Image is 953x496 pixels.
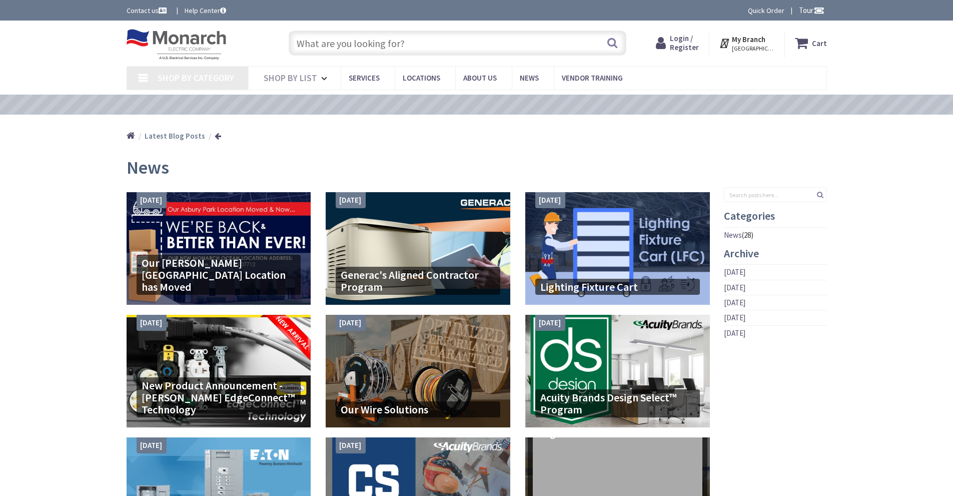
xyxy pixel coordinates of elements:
a: Contact us [127,6,169,16]
div: [DATE] [336,437,366,453]
h4: Lighting Fixture Cart [540,281,695,293]
h4: Categories [724,210,826,222]
a: [DATE] [724,267,745,277]
div: [DATE] [535,315,565,330]
a: [DATE] Our Wire Solutions [326,315,510,427]
a: Login / Register [656,34,699,52]
img: Monarch Electric Company [127,29,227,60]
a: [DATE] Generac's Aligned Contractor Program [326,192,510,305]
h4: Acuity Brands Design Select™ Program [540,391,695,415]
a: [DATE] Lighting Fixture Cart [525,192,710,305]
span: News [520,73,539,83]
h4: Generac's Aligned Contractor Program [341,269,495,293]
li: (28) [724,227,826,242]
span: Tour [799,6,824,15]
span: Locations [403,73,440,83]
span: Login / Register [670,34,699,52]
a: [DATE] [724,282,745,293]
div: [DATE] [137,437,167,453]
div: [DATE] [137,192,167,208]
span: [GEOGRAPHIC_DATA], [GEOGRAPHIC_DATA] [732,45,774,53]
a: [DATE] [724,297,745,308]
span: Services [349,73,380,83]
a: Cart [795,34,827,52]
div: My Branch [GEOGRAPHIC_DATA], [GEOGRAPHIC_DATA] [719,34,774,52]
a: [DATE] Acuity Brands Design Select™ Program [525,315,710,427]
a: Help Center [185,6,226,16]
span: Shop By List [264,72,317,84]
div: [DATE] [137,315,167,330]
h4: Archive [724,247,826,259]
div: [DATE] [535,192,565,208]
a: [DATE] [724,312,745,323]
a: Quick Order [748,6,784,16]
a: [DATE] [724,328,745,338]
input: What are you looking for? [289,31,626,56]
div: [DATE] [336,192,366,208]
strong: My Branch [732,35,765,44]
a: [DATE] Our [PERSON_NAME][GEOGRAPHIC_DATA] Location has Moved [127,192,311,305]
a: VIEW OUR VIDEO TRAINING LIBRARY [389,100,564,111]
h4: Our [PERSON_NAME][GEOGRAPHIC_DATA] Location has Moved [142,257,296,293]
span: News [127,156,169,179]
span: About Us [463,73,497,83]
span: Shop By Category [158,72,234,84]
input: Search posts here... [724,187,826,202]
strong: Cart [812,34,827,52]
div: [DATE] [336,315,366,330]
span: Vendor Training [562,73,623,83]
h4: Our Wire Solutions [341,403,495,415]
strong: Latest Blog Posts [145,131,205,141]
a: [DATE] New Product Announcement - [PERSON_NAME] EdgeConnect™ Technology [127,315,311,427]
h4: New Product Announcement - [PERSON_NAME] EdgeConnect™ Technology [142,379,296,416]
a: News [724,230,742,240]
